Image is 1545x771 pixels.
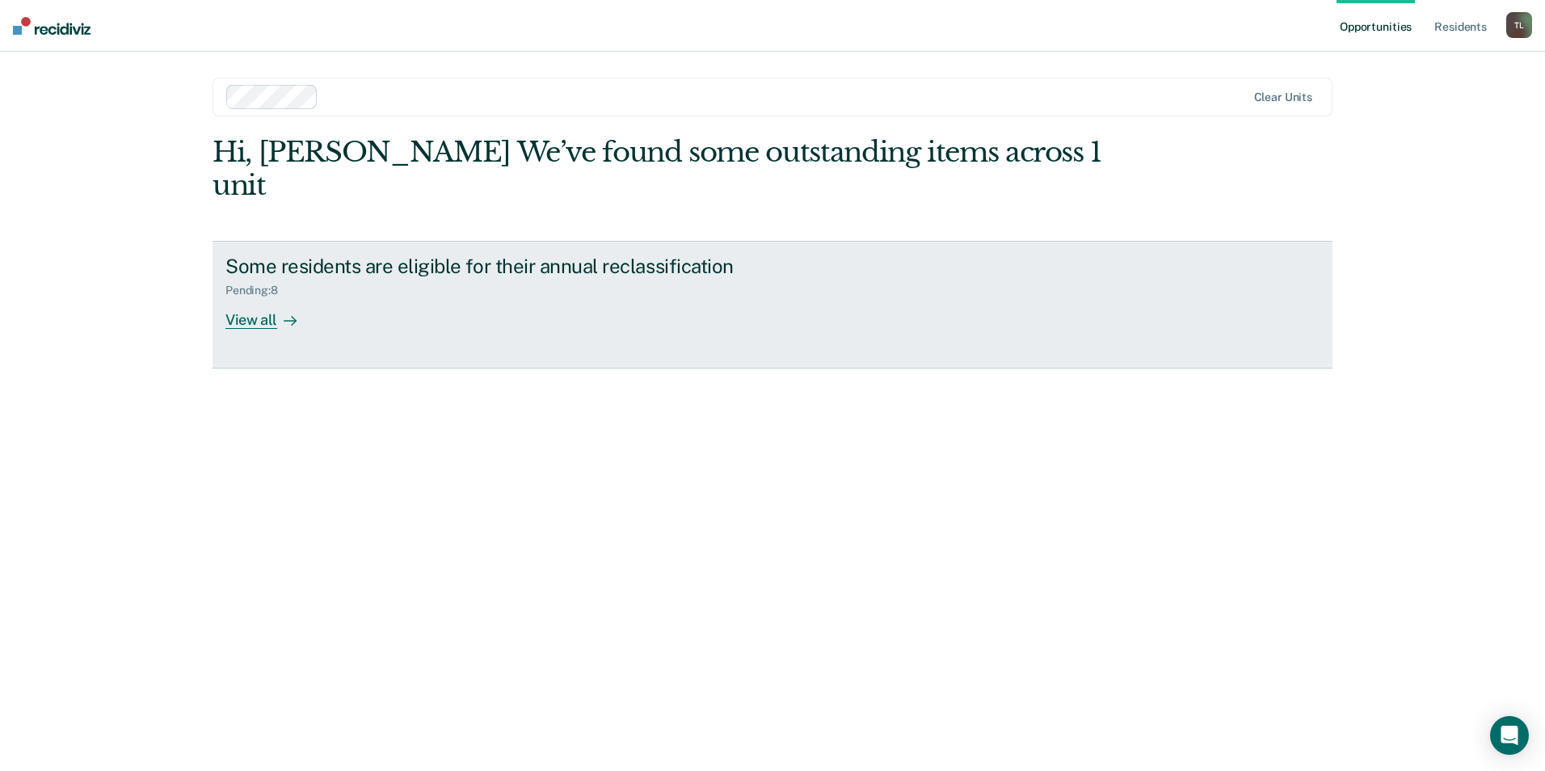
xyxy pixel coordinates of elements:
div: Some residents are eligible for their annual reclassification [225,255,793,278]
div: View all [225,297,316,329]
img: Recidiviz [13,17,91,35]
a: Some residents are eligible for their annual reclassificationPending:8View all [213,241,1332,369]
button: TL [1506,12,1532,38]
div: Hi, [PERSON_NAME] We’ve found some outstanding items across 1 unit [213,136,1109,202]
div: T L [1506,12,1532,38]
div: Pending : 8 [225,284,291,297]
div: Open Intercom Messenger [1490,716,1529,755]
div: Clear units [1254,91,1313,104]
